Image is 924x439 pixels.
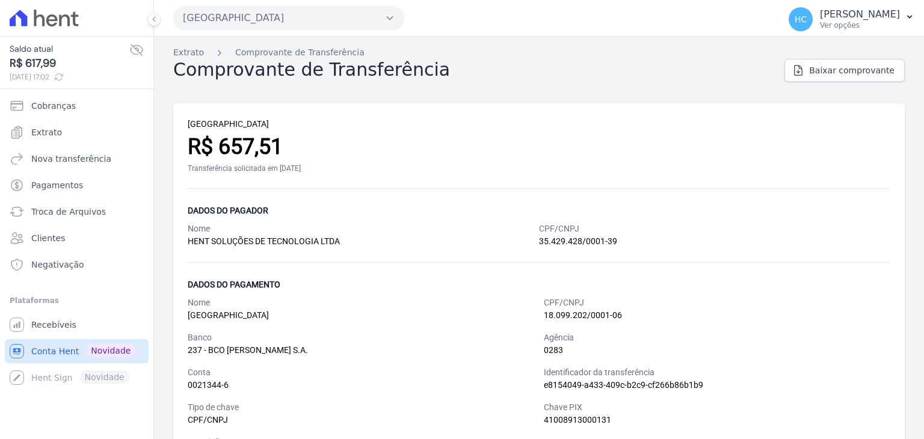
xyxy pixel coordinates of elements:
a: Pagamentos [5,173,149,197]
span: Conta Hent [31,345,79,357]
nav: Sidebar [10,94,144,390]
a: Cobranças [5,94,149,118]
span: Cobranças [31,100,76,112]
a: Negativação [5,253,149,277]
a: Nova transferência [5,147,149,171]
div: Conta [188,366,534,379]
div: R$ 657,51 [188,130,890,163]
div: [GEOGRAPHIC_DATA] [188,309,534,322]
div: Agência [544,331,890,344]
div: 0021344-6 [188,379,534,391]
div: [GEOGRAPHIC_DATA] [188,118,890,130]
p: [PERSON_NAME] [820,8,900,20]
span: Saldo atual [10,43,129,55]
button: HC [PERSON_NAME] Ver opções [779,2,924,36]
p: Ver opções [820,20,900,30]
span: [DATE] 17:02 [10,72,129,82]
span: R$ 617,99 [10,55,129,72]
div: 0283 [544,344,890,357]
button: [GEOGRAPHIC_DATA] [173,6,404,30]
div: 18.099.202/0001-06 [544,309,890,322]
h2: Comprovante de Transferência [173,59,450,81]
div: Identificador da transferência [544,366,890,379]
div: Nome [188,223,539,235]
span: Recebíveis [31,319,76,331]
span: Extrato [31,126,62,138]
div: Dados do pagador [188,203,890,218]
div: Banco [188,331,534,344]
span: HC [795,15,807,23]
span: Baixar comprovante [809,64,895,76]
div: Plataformas [10,293,144,308]
a: Clientes [5,226,149,250]
div: Tipo de chave [188,401,534,414]
div: Chave PIX [544,401,890,414]
a: Extrato [173,46,204,59]
span: Novidade [86,344,135,357]
span: Nova transferência [31,153,111,165]
a: Troca de Arquivos [5,200,149,224]
a: Recebíveis [5,313,149,337]
div: CPF/CNPJ [544,296,890,309]
span: Pagamentos [31,179,83,191]
div: 41008913000131 [544,414,890,426]
div: Dados do pagamento [188,277,890,292]
div: Transferência solicitada em [DATE] [188,163,890,174]
a: Comprovante de Transferência [235,46,365,59]
a: Conta Hent Novidade [5,339,149,363]
a: Baixar comprovante [784,59,905,82]
div: HENT SOLUÇÕES DE TECNOLOGIA LTDA [188,235,539,248]
div: Nome [188,296,534,309]
div: CPF/CNPJ [539,223,890,235]
div: e8154049-a433-409c-b2c9-cf266b86b1b9 [544,379,890,391]
a: Extrato [5,120,149,144]
div: CPF/CNPJ [188,414,534,426]
nav: Breadcrumb [173,46,905,59]
div: 237 - BCO [PERSON_NAME] S.A. [188,344,534,357]
div: 35.429.428/0001-39 [539,235,890,248]
span: Troca de Arquivos [31,206,106,218]
span: Clientes [31,232,65,244]
span: Negativação [31,259,84,271]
